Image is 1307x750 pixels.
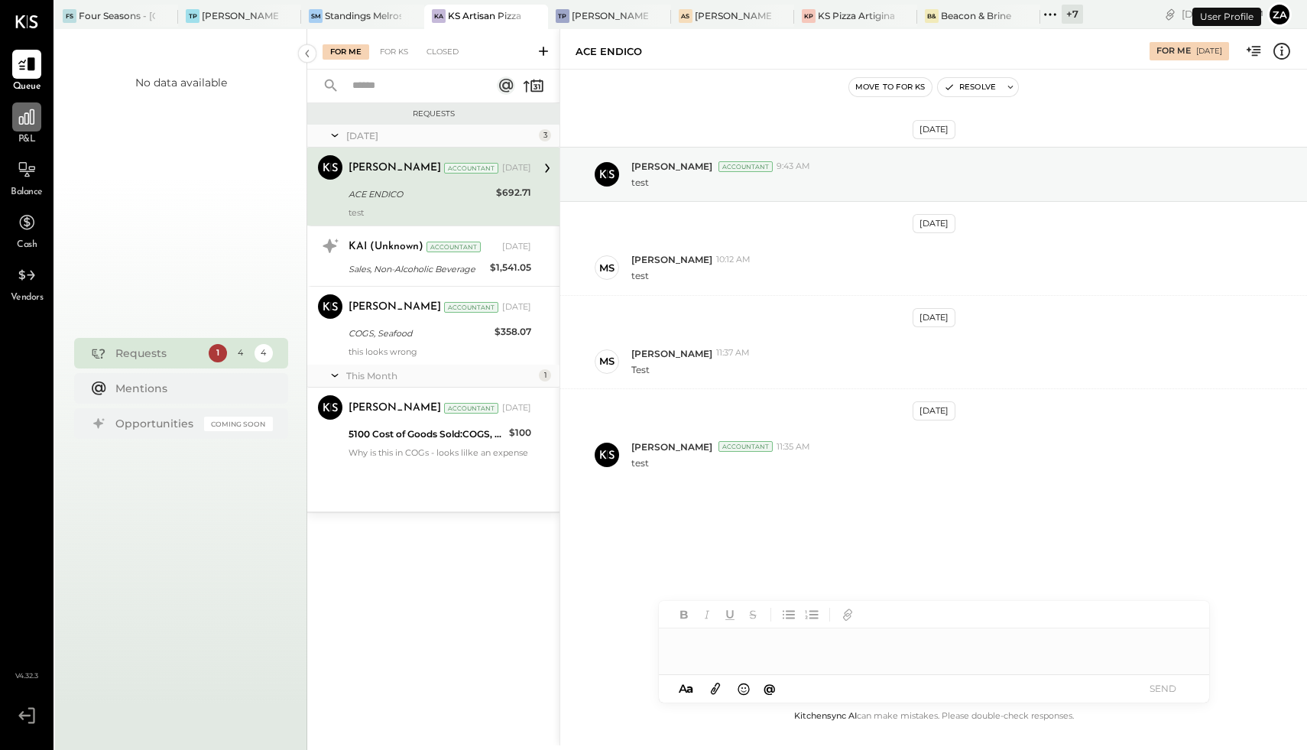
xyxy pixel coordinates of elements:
span: @ [764,681,776,696]
div: Accountant [718,161,773,172]
div: For Me [1156,45,1191,57]
button: Bold [674,605,694,625]
div: Accountant [718,441,773,452]
p: Test [631,363,650,376]
div: No data available [135,75,227,90]
a: Balance [1,155,53,200]
p: test [631,456,649,469]
div: FS [63,9,76,23]
div: This Month [346,369,535,382]
div: $358.07 [495,324,531,339]
div: Standings Melrose [325,9,401,22]
button: SEND [1133,678,1194,699]
div: AS [679,9,692,23]
div: Sales, Non-Alcoholic Beverage [349,261,485,277]
div: Accountant [444,302,498,313]
button: @ [759,679,780,698]
span: [PERSON_NAME] [631,440,712,453]
div: 1 [539,369,551,381]
span: 9:43 AM [777,161,810,173]
span: Cash [17,239,37,252]
div: test [349,207,531,218]
a: P&L [1,102,53,147]
div: [DATE] [502,241,531,253]
div: [PERSON_NAME]’s SteakHouse - LA [695,9,771,22]
button: Aa [674,680,699,697]
div: Accountant [426,242,481,252]
div: $100 [509,425,531,440]
button: Resolve [938,78,1002,96]
button: Underline [720,605,740,625]
button: Strikethrough [743,605,763,625]
button: Za [1267,2,1292,27]
div: [DATE] [1182,7,1263,21]
div: User Profile [1192,8,1261,26]
div: ACE ENDICO [576,44,642,59]
div: KP [802,9,816,23]
span: [PERSON_NAME] [631,160,712,173]
div: [DATE] [502,301,531,313]
div: TP [556,9,569,23]
div: SM [309,9,323,23]
div: 4 [255,344,273,362]
span: 10:12 AM [716,254,751,266]
div: + 7 [1062,5,1083,24]
div: copy link [1163,6,1178,22]
div: [DATE] [1196,46,1222,57]
div: Closed [419,44,466,60]
div: KAI (Unknown) [349,239,423,255]
button: Ordered List [802,605,822,625]
div: COGS, Seafood [349,326,490,341]
div: Coming Soon [204,417,273,431]
div: For Me [323,44,369,60]
span: [PERSON_NAME] [631,253,712,266]
div: 4 [232,344,250,362]
p: test [631,269,649,282]
div: Beacon & Brine [941,9,1011,22]
div: [PERSON_NAME]’s Pizza - Original [572,9,648,22]
div: B& [925,9,939,23]
span: Queue [13,80,41,94]
div: 1 [209,344,227,362]
a: Queue [1,50,53,94]
a: Cash [1,208,53,252]
div: MS [599,354,615,369]
button: Italic [697,605,717,625]
div: Requests [315,109,552,119]
div: [PERSON_NAME] [349,300,441,315]
div: 5100 Cost of Goods Sold:COGS, Food [349,427,504,442]
div: [DATE] [913,401,955,420]
span: P&L [18,133,36,147]
button: Move to for ks [849,78,932,96]
div: [DATE] [913,308,955,327]
div: Accountant [444,163,498,174]
div: KS Pizza Artiginale [818,9,894,22]
a: Vendors [1,261,53,305]
div: Opportunities [115,416,196,431]
div: KA [432,9,446,23]
button: Unordered List [779,605,799,625]
div: For KS [372,44,416,60]
span: a [686,681,693,696]
div: Accountant [444,403,498,414]
p: test [631,176,649,189]
div: [DATE] [502,162,531,174]
div: [PERSON_NAME] [349,401,441,416]
button: Add URL [838,605,858,625]
div: [PERSON_NAME]’s Pizza - [GEOGRAPHIC_DATA] [202,9,278,22]
div: Mentions [115,381,265,396]
span: 11:35 AM [777,441,810,453]
div: 3 [539,129,551,141]
span: [PERSON_NAME] [631,347,712,360]
div: this looks wrong [349,346,531,357]
div: $1,541.05 [490,260,531,275]
div: Four Seasons - [GEOGRAPHIC_DATA] [79,9,155,22]
div: [PERSON_NAME] [349,161,441,176]
div: [DATE] [502,402,531,414]
div: Requests [115,346,201,361]
span: Balance [11,186,43,200]
div: Why is this in COGs - looks lilke an expense [349,447,531,458]
span: 11:37 AM [716,347,750,359]
div: $692.71 [496,185,531,200]
div: MS [599,261,615,275]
